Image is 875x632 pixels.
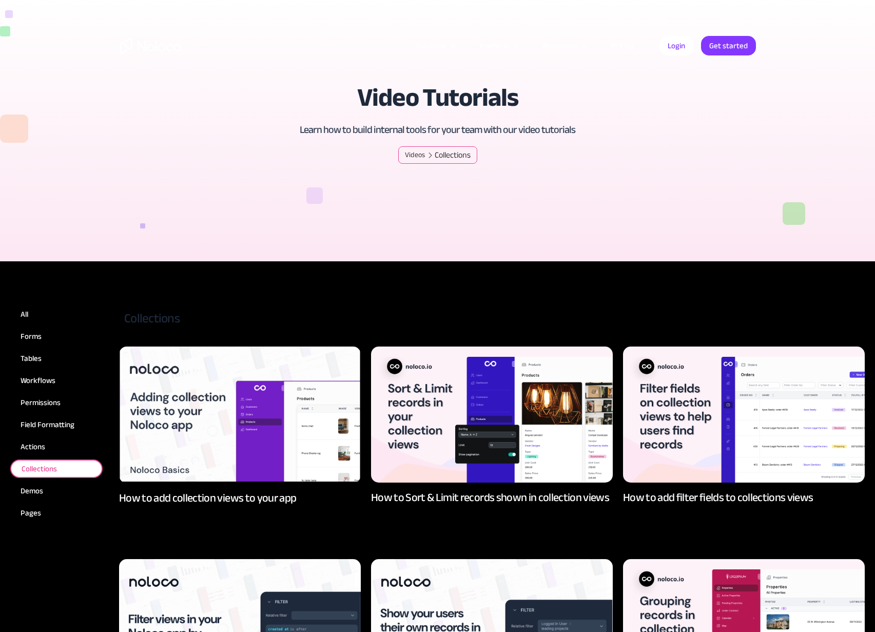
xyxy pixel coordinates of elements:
[21,418,74,431] div: Field Formatting
[371,347,613,521] a: How to Sort & Limit records shown in collection views
[10,459,103,478] a: Collections
[598,39,647,52] a: Pricing
[10,327,103,346] a: Forms
[10,349,103,368] a: Tables
[22,462,57,475] div: Collections
[21,308,28,321] div: All
[701,36,756,55] a: Get started
[371,490,609,505] div: How to Sort & Limit records shown in collection views
[403,39,467,52] div: Solutions
[119,308,865,329] h2: Collections
[659,36,693,55] a: Login
[357,82,518,113] h1: Video Tutorials
[21,352,42,365] div: Tables
[21,330,42,343] div: Forms
[10,504,103,522] a: Pages
[10,437,103,456] a: Actions
[543,39,578,52] div: Resources
[530,39,598,52] div: Resources
[623,490,813,505] div: How to add filter fields to collections views
[10,482,103,500] a: Demos
[21,440,45,453] div: Actions
[120,38,181,54] a: home
[435,151,471,159] div: Collections
[467,39,530,52] div: Platform
[21,484,43,497] div: Demos
[416,39,446,52] div: Solutions
[21,396,61,409] div: Permissions
[480,39,510,52] div: Platform
[248,123,627,136] h2: Learn how to build internal tools for your team with our video tutorials
[10,393,103,412] a: Permissions
[21,374,55,387] div: Workflows
[623,347,865,521] a: How to add filter fields to collections views
[405,151,425,159] a: Videos
[119,347,361,521] a: How to add collection views to your app
[119,491,296,505] div: How to add collection views to your app
[10,415,103,434] a: Field Formatting
[21,506,41,520] div: Pages
[10,371,103,390] a: Workflows
[10,305,103,323] a: All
